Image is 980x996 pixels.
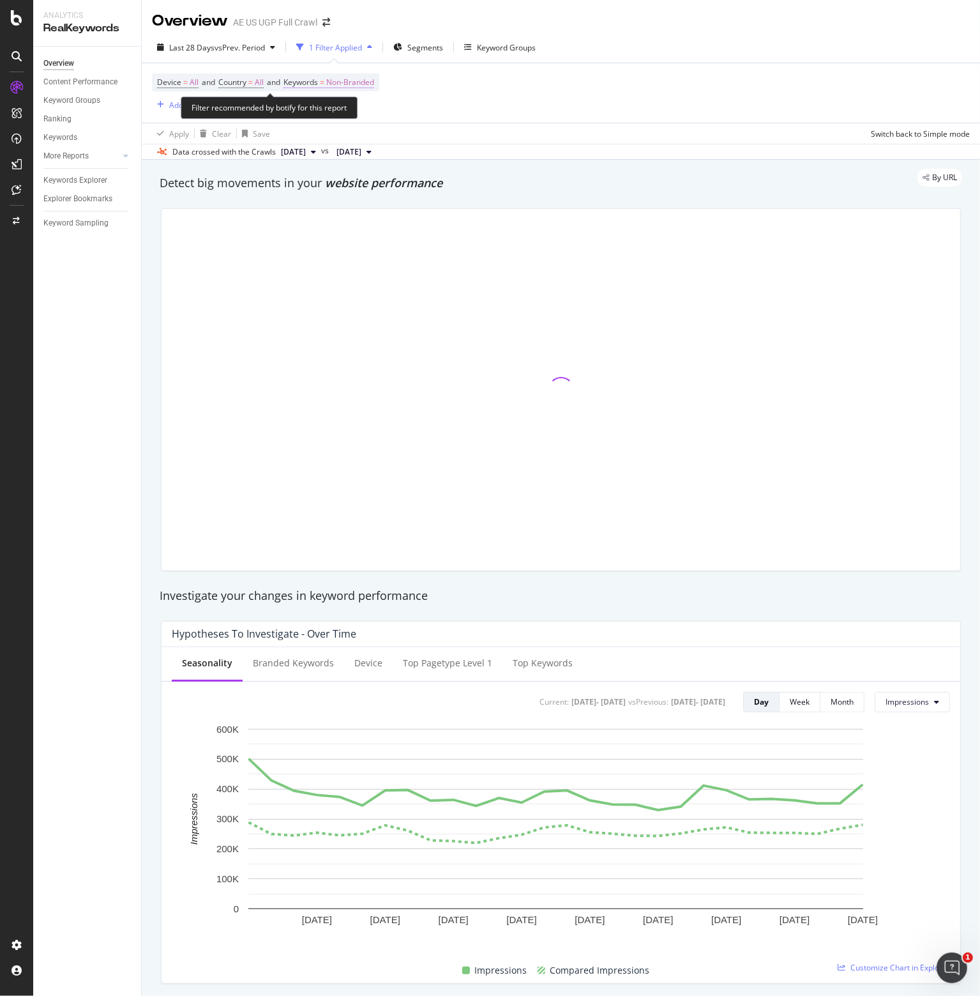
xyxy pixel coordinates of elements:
[43,217,132,230] a: Keyword Sampling
[780,914,810,924] text: [DATE]
[831,696,854,707] div: Month
[866,123,970,144] button: Switch back to Simple mode
[283,77,318,88] span: Keywords
[43,10,131,21] div: Analytics
[354,657,382,670] div: Device
[838,962,950,973] a: Customize Chart in Explorer
[43,21,131,36] div: RealKeywords
[152,123,189,144] button: Apply
[43,75,117,89] div: Content Performance
[255,73,264,91] span: All
[216,753,239,764] text: 500K
[216,873,239,884] text: 100K
[302,914,332,924] text: [DATE]
[43,57,74,70] div: Overview
[43,174,107,187] div: Keywords Explorer
[937,953,967,983] iframe: Intercom live chat
[152,10,228,32] div: Overview
[326,73,374,91] span: Non-Branded
[43,174,132,187] a: Keywords Explorer
[331,144,377,160] button: [DATE]
[233,16,317,29] div: AE US UGP Full Crawl
[216,723,239,734] text: 600K
[202,77,215,88] span: and
[513,657,573,670] div: Top Keywords
[169,100,203,111] div: Add Filter
[932,174,957,181] span: By URL
[183,77,188,88] span: =
[871,128,970,139] div: Switch back to Simple mode
[182,657,232,670] div: Seasonality
[181,96,358,119] div: Filter recommended by botify for this report
[43,192,132,206] a: Explorer Bookmarks
[754,696,769,707] div: Day
[780,692,820,712] button: Week
[218,77,246,88] span: Country
[875,692,950,712] button: Impressions
[152,37,280,57] button: Last 28 DaysvsPrev. Period
[475,963,527,978] span: Impressions
[886,696,929,707] span: Impressions
[848,914,878,924] text: [DATE]
[321,145,331,157] span: vs
[790,696,810,707] div: Week
[281,146,306,158] span: 2025 Oct. 3rd
[43,57,132,70] a: Overview
[43,112,72,126] div: Ranking
[43,192,112,206] div: Explorer Bookmarks
[336,146,361,158] span: 2025 Sep. 5th
[215,42,265,53] span: vs Prev. Period
[571,696,626,707] div: [DATE] - [DATE]
[169,42,215,53] span: Last 28 Days
[388,37,448,57] button: Segments
[190,73,199,91] span: All
[43,131,77,144] div: Keywords
[43,94,132,107] a: Keyword Groups
[963,953,973,963] span: 1
[172,146,276,158] div: Data crossed with the Crawls
[172,723,940,948] svg: A chart.
[743,692,780,712] button: Day
[506,914,536,924] text: [DATE]
[234,903,239,914] text: 0
[248,77,253,88] span: =
[237,123,270,144] button: Save
[403,657,492,670] div: Top pagetype Level 1
[43,75,132,89] a: Content Performance
[216,783,239,794] text: 400K
[160,588,962,604] div: Investigate your changes in keyword performance
[267,77,280,88] span: and
[459,37,541,57] button: Keyword Groups
[43,131,132,144] a: Keywords
[169,128,189,139] div: Apply
[711,914,741,924] text: [DATE]
[43,217,109,230] div: Keyword Sampling
[439,914,469,924] text: [DATE]
[322,18,330,27] div: arrow-right-arrow-left
[216,813,239,824] text: 300K
[188,793,199,845] text: Impressions
[253,128,270,139] div: Save
[43,94,100,107] div: Keyword Groups
[550,963,650,978] span: Compared Impressions
[291,37,377,57] button: 1 Filter Applied
[320,77,324,88] span: =
[309,42,362,53] div: 1 Filter Applied
[820,692,864,712] button: Month
[539,696,569,707] div: Current:
[850,962,950,973] span: Customize Chart in Explorer
[253,657,334,670] div: Branded Keywords
[172,627,356,640] div: Hypotheses to Investigate - Over Time
[43,112,132,126] a: Ranking
[43,149,119,163] a: More Reports
[917,169,962,187] div: legacy label
[212,128,231,139] div: Clear
[671,696,725,707] div: [DATE] - [DATE]
[43,149,89,163] div: More Reports
[628,696,668,707] div: vs Previous :
[152,97,203,112] button: Add Filter
[477,42,536,53] div: Keyword Groups
[643,914,673,924] text: [DATE]
[370,914,400,924] text: [DATE]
